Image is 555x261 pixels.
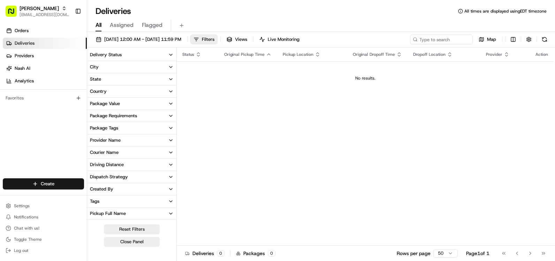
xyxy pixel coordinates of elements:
[182,52,194,57] span: Status
[185,250,225,257] div: Deliveries
[3,50,87,61] a: Providers
[87,122,176,134] button: Package Tags
[7,7,21,21] img: Nash
[223,35,250,44] button: Views
[3,75,87,87] a: Analytics
[104,36,181,43] span: [DATE] 12:00 AM - [DATE] 11:59 PM
[20,5,59,12] button: [PERSON_NAME]
[3,63,87,74] a: Nash AI
[268,36,299,43] span: Live Monitoring
[87,110,176,122] button: Package Requirements
[540,35,549,44] button: Refresh
[87,61,176,73] button: City
[397,250,431,257] p: Rows per page
[3,38,87,49] a: Deliveries
[24,74,88,79] div: We're available if you need us!
[15,53,34,59] span: Providers
[87,49,176,61] button: Delivery Status
[90,64,99,70] div: City
[104,224,160,234] button: Reset Filters
[3,234,84,244] button: Toggle Theme
[7,102,13,107] div: 📗
[110,21,134,29] span: Assigned
[87,171,176,183] button: Dispatch Strategy
[87,85,176,97] button: Country
[87,208,176,219] button: Pickup Full Name
[142,21,162,29] span: Flagged
[90,100,120,107] div: Package Value
[476,35,499,44] button: Map
[90,137,121,143] div: Provider Name
[3,246,84,255] button: Log out
[90,113,137,119] div: Package Requirements
[224,52,265,57] span: Original Pickup Time
[15,78,34,84] span: Analytics
[90,52,122,58] div: Delivery Status
[7,28,127,39] p: Welcome 👋
[15,28,29,34] span: Orders
[486,52,502,57] span: Provider
[413,52,446,57] span: Dropoff Location
[90,210,126,217] div: Pickup Full Name
[87,134,176,146] button: Provider Name
[3,201,84,211] button: Settings
[87,73,176,85] button: State
[4,98,56,111] a: 📗Knowledge Base
[410,35,473,44] input: Type to search
[466,250,489,257] div: Page 1 of 1
[180,75,551,81] div: No results.
[90,198,99,204] div: Tags
[217,250,225,256] div: 0
[3,3,72,20] button: [PERSON_NAME][EMAIL_ADDRESS][DOMAIN_NAME]
[3,178,84,189] button: Create
[41,181,54,187] span: Create
[236,250,275,257] div: Packages
[87,195,176,207] button: Tags
[268,250,275,256] div: 0
[69,118,84,124] span: Pylon
[283,52,313,57] span: Pickup Location
[96,6,131,17] h1: Deliveries
[66,101,112,108] span: API Documentation
[119,69,127,77] button: Start new chat
[256,35,303,44] button: Live Monitoring
[90,125,118,131] div: Package Tags
[49,118,84,124] a: Powered byPylon
[353,52,395,57] span: Original Dropoff Time
[104,237,160,247] button: Close Panel
[90,88,107,95] div: Country
[87,183,176,195] button: Created By
[90,149,119,156] div: Courier Name
[93,35,184,44] button: [DATE] 12:00 AM - [DATE] 11:59 PM
[14,248,28,253] span: Log out
[14,214,38,220] span: Notifications
[15,65,30,72] span: Nash AI
[14,237,42,242] span: Toggle Theme
[15,40,35,46] span: Deliveries
[535,52,548,57] div: Action
[3,223,84,233] button: Chat with us!
[190,35,218,44] button: Filters
[20,12,69,17] button: [EMAIL_ADDRESS][DOMAIN_NAME]
[87,147,176,158] button: Courier Name
[18,45,115,52] input: Clear
[87,98,176,110] button: Package Value
[14,225,39,231] span: Chat with us!
[202,36,214,43] span: Filters
[3,25,87,36] a: Orders
[14,101,53,108] span: Knowledge Base
[59,102,64,107] div: 💻
[87,159,176,171] button: Driving Distance
[90,186,113,192] div: Created By
[487,36,496,43] span: Map
[90,162,124,168] div: Driving Distance
[235,36,247,43] span: Views
[24,67,114,74] div: Start new chat
[14,203,30,209] span: Settings
[56,98,115,111] a: 💻API Documentation
[90,174,128,180] div: Dispatch Strategy
[3,212,84,222] button: Notifications
[7,67,20,79] img: 1736555255976-a54dd68f-1ca7-489b-9aae-adbdc363a1c4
